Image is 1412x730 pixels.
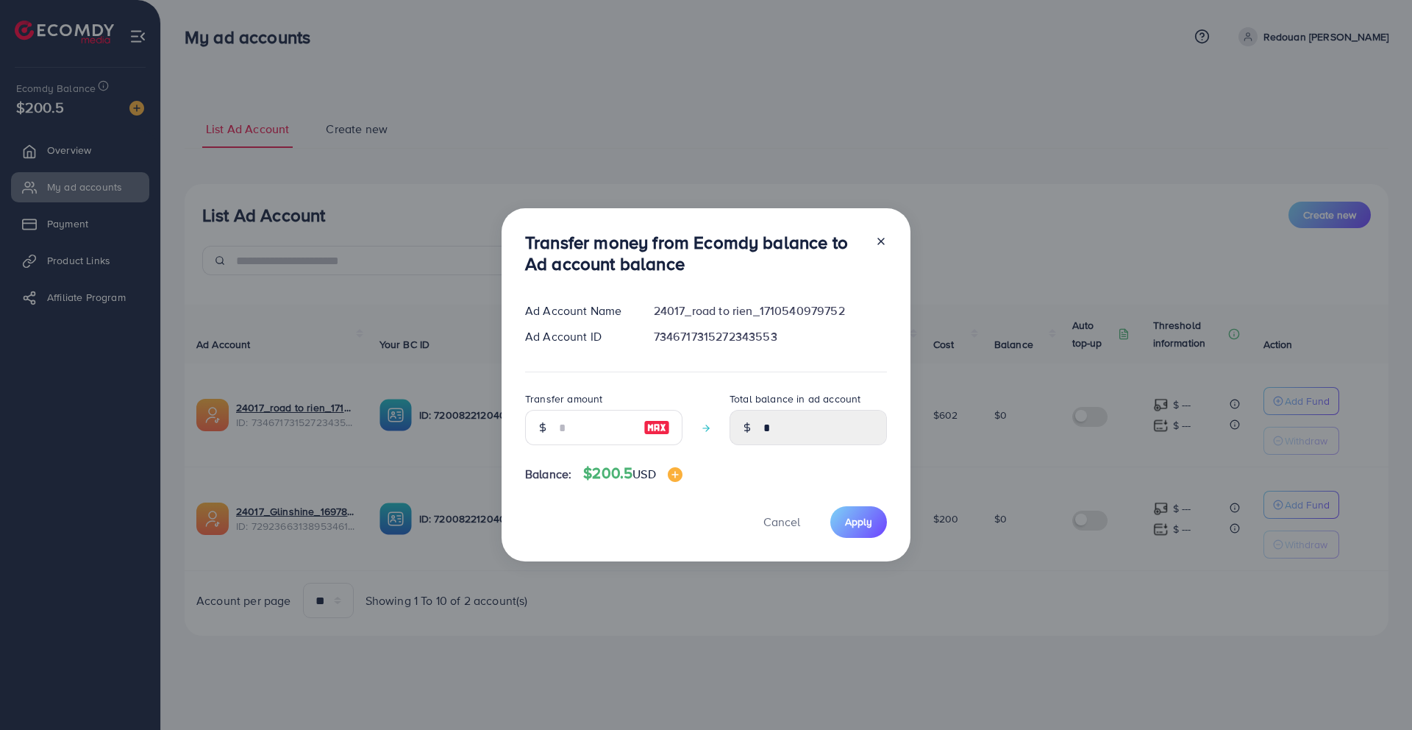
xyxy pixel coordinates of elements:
[525,232,863,274] h3: Transfer money from Ecomdy balance to Ad account balance
[1349,664,1401,719] iframe: Chat
[642,302,899,319] div: 24017_road to rien_1710540979752
[763,514,800,530] span: Cancel
[730,391,860,406] label: Total balance in ad account
[830,506,887,538] button: Apply
[642,328,899,345] div: 7346717315272343553
[845,514,872,529] span: Apply
[525,466,571,483] span: Balance:
[643,419,670,436] img: image
[513,328,642,345] div: Ad Account ID
[668,467,682,482] img: image
[525,391,602,406] label: Transfer amount
[745,506,819,538] button: Cancel
[513,302,642,319] div: Ad Account Name
[632,466,655,482] span: USD
[583,464,682,483] h4: $200.5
